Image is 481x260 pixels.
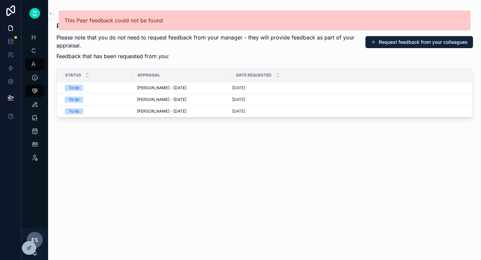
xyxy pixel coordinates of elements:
div: To do [69,108,79,114]
a: To do [65,108,129,114]
button: Request feedback from your colleagues [365,36,473,48]
a: [PERSON_NAME] - [DATE] [137,97,228,102]
p: Please note that you do not need to request feedback from your manager - they will provide feedba... [56,33,365,49]
span: Date requested [236,73,272,78]
img: App logo [29,8,40,19]
span: A [30,61,37,68]
a: To do [65,97,129,103]
p: [DATE] [232,97,245,102]
span: ES [31,236,38,244]
a: [DATE] [232,97,464,102]
span: Appraisal [137,73,160,78]
a: A [25,58,44,70]
a: To do [65,85,129,91]
div: To do [69,97,79,103]
a: [PERSON_NAME] - [DATE] [137,85,228,91]
span: This Peer feedback could not be found [64,17,163,24]
a: [DATE] [232,85,464,91]
a: H [25,31,44,43]
p: [DATE] [232,85,245,91]
span: [PERSON_NAME] - [DATE] [137,85,186,91]
span: H [30,34,37,41]
span: [PERSON_NAME] - [DATE] [137,109,186,114]
a: C [25,45,44,57]
p: [DATE] [232,109,245,114]
div: To do [69,85,79,91]
div: scrollable content [21,27,48,172]
a: [DATE] [232,109,464,114]
a: [PERSON_NAME] - [DATE] [137,109,228,114]
span: Status [65,73,81,78]
p: Feedback that has been requested from you: [56,52,365,60]
span: C [30,47,37,54]
span: [PERSON_NAME] - [DATE] [137,97,186,102]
